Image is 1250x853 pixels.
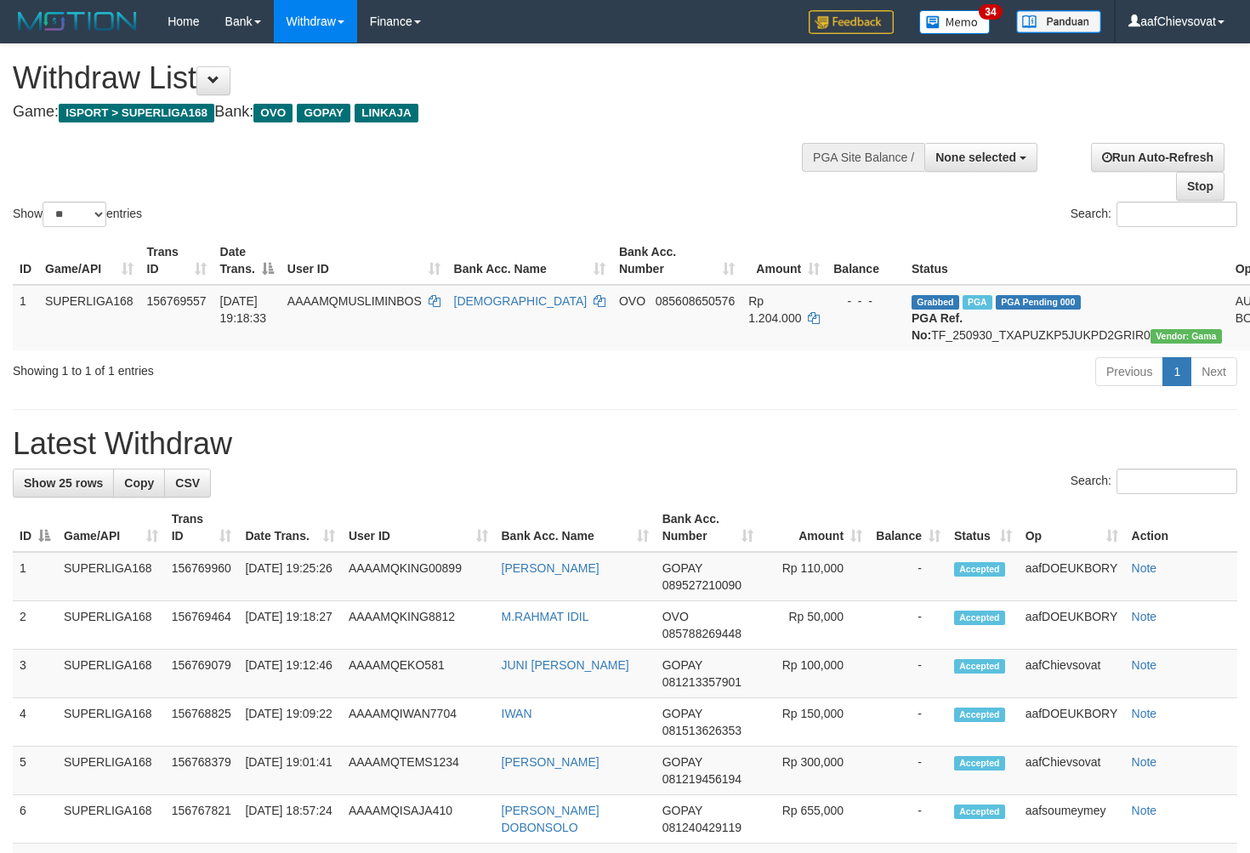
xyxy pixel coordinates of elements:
span: OVO [619,294,645,308]
td: Rp 655,000 [760,795,870,844]
a: Note [1132,707,1157,720]
td: 156768379 [165,747,239,795]
th: User ID: activate to sort column ascending [281,236,447,285]
th: Date Trans.: activate to sort column ascending [238,503,342,552]
input: Search: [1116,202,1237,227]
a: M.RAHMAT IDIL [502,610,589,623]
td: AAAAMQTEMS1234 [342,747,495,795]
span: Copy 081513626353 to clipboard [662,724,741,737]
span: GOPAY [297,104,350,122]
span: Copy [124,476,154,490]
span: Accepted [954,562,1005,577]
td: aafDOEUKBORY [1019,552,1125,601]
span: Accepted [954,611,1005,625]
td: 6 [13,795,57,844]
span: OVO [662,610,689,623]
th: Amount: activate to sort column ascending [760,503,870,552]
a: Note [1132,610,1157,623]
img: Feedback.jpg [809,10,894,34]
a: [PERSON_NAME] [502,755,599,769]
th: ID [13,236,38,285]
td: SUPERLIGA168 [57,601,165,650]
td: Rp 150,000 [760,698,870,747]
td: - [869,698,947,747]
label: Show entries [13,202,142,227]
div: Showing 1 to 1 of 1 entries [13,355,509,379]
th: Status: activate to sort column ascending [947,503,1019,552]
td: - [869,552,947,601]
th: User ID: activate to sort column ascending [342,503,495,552]
td: [DATE] 19:01:41 [238,747,342,795]
span: Copy 081213357901 to clipboard [662,675,741,689]
td: [DATE] 19:25:26 [238,552,342,601]
span: GOPAY [662,658,702,672]
td: - [869,795,947,844]
td: Rp 110,000 [760,552,870,601]
td: 4 [13,698,57,747]
td: 156768825 [165,698,239,747]
td: aafChievsovat [1019,650,1125,698]
img: MOTION_logo.png [13,9,142,34]
td: AAAAMQISAJA410 [342,795,495,844]
span: Copy 081240429119 to clipboard [662,821,741,834]
td: aafDOEUKBORY [1019,698,1125,747]
th: ID: activate to sort column descending [13,503,57,552]
span: None selected [935,151,1016,164]
span: Show 25 rows [24,476,103,490]
th: Action [1125,503,1237,552]
span: PGA Pending [996,295,1081,310]
span: 34 [979,4,1002,20]
td: SUPERLIGA168 [57,795,165,844]
h1: Latest Withdraw [13,427,1237,461]
label: Search: [1071,469,1237,494]
a: IWAN [502,707,532,720]
span: CSV [175,476,200,490]
td: SUPERLIGA168 [57,698,165,747]
span: Grabbed [912,295,959,310]
b: PGA Ref. No: [912,311,963,342]
td: AAAAMQKING8812 [342,601,495,650]
th: Status [905,236,1229,285]
span: GOPAY [662,707,702,720]
a: Show 25 rows [13,469,114,498]
th: Op: activate to sort column ascending [1019,503,1125,552]
th: Balance [827,236,905,285]
span: Accepted [954,659,1005,674]
a: Run Auto-Refresh [1091,143,1224,172]
span: [DATE] 19:18:33 [220,294,267,325]
th: Game/API: activate to sort column ascending [57,503,165,552]
a: CSV [164,469,211,498]
a: Note [1132,804,1157,817]
th: Bank Acc. Name: activate to sort column ascending [495,503,656,552]
div: PGA Site Balance / [802,143,924,172]
a: JUNI [PERSON_NAME] [502,658,629,672]
span: AAAAMQMUSLIMINBOS [287,294,422,308]
a: [DEMOGRAPHIC_DATA] [454,294,588,308]
td: AAAAMQIWAN7704 [342,698,495,747]
td: [DATE] 19:18:27 [238,601,342,650]
td: Rp 300,000 [760,747,870,795]
span: 156769557 [147,294,207,308]
td: 156769079 [165,650,239,698]
span: OVO [253,104,293,122]
td: SUPERLIGA168 [57,650,165,698]
th: Trans ID: activate to sort column ascending [165,503,239,552]
a: Note [1132,658,1157,672]
span: Accepted [954,756,1005,771]
a: 1 [1162,357,1191,386]
td: - [869,747,947,795]
span: GOPAY [662,804,702,817]
a: Stop [1176,172,1224,201]
a: Note [1132,561,1157,575]
span: Rp 1.204.000 [748,294,801,325]
td: SUPERLIGA168 [38,285,140,350]
span: Copy 081219456194 to clipboard [662,772,741,786]
td: TF_250930_TXAPUZKP5JUKPD2GRIR0 [905,285,1229,350]
td: [DATE] 19:12:46 [238,650,342,698]
span: Vendor URL: https://trx31.1velocity.biz [1151,329,1222,344]
td: 156767821 [165,795,239,844]
a: Copy [113,469,165,498]
td: 2 [13,601,57,650]
input: Search: [1116,469,1237,494]
td: AAAAMQKING00899 [342,552,495,601]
